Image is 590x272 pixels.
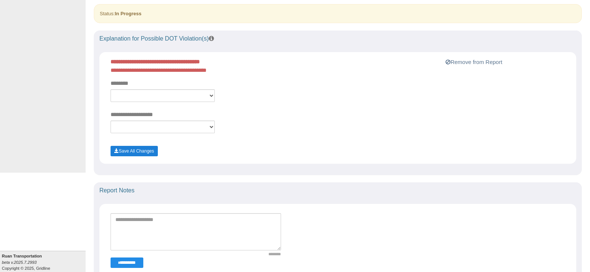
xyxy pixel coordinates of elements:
button: Change Filter Options [111,257,143,268]
b: Ruan Transportation [2,254,42,258]
div: Explanation for Possible DOT Violation(s) [94,31,582,47]
div: Report Notes [94,182,582,199]
i: beta v.2025.7.2993 [2,260,36,265]
div: Status: [94,4,582,23]
strong: In Progress [115,11,141,16]
button: Remove from Report [443,58,504,67]
button: Save [111,146,158,156]
div: Copyright © 2025, Gridline [2,253,86,271]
